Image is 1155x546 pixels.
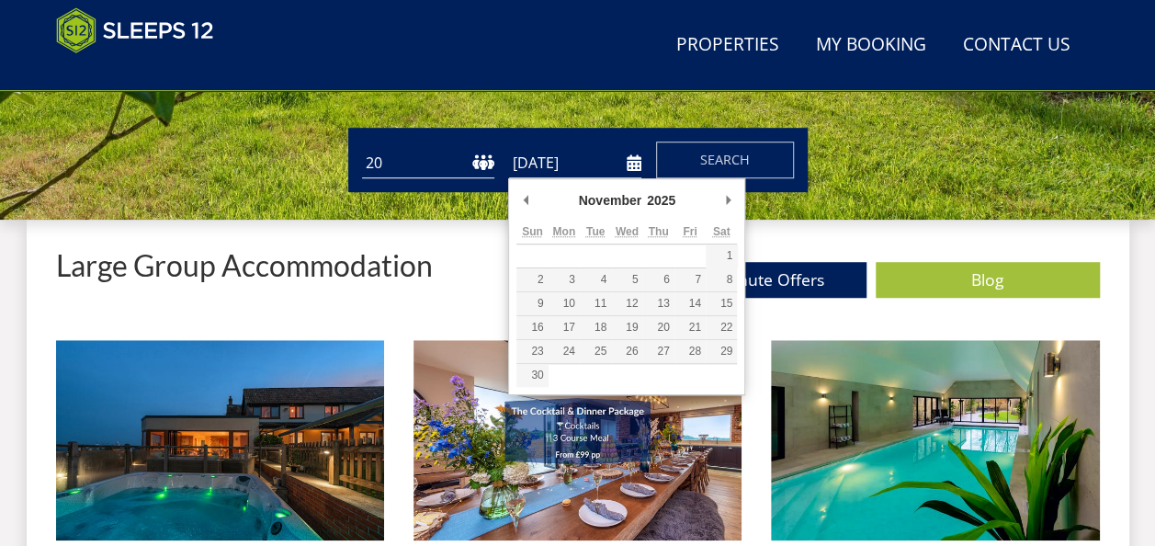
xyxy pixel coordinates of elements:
[56,249,433,281] p: Large Group Accommodation
[674,268,706,291] button: 7
[47,64,240,80] iframe: Customer reviews powered by Trustpilot
[656,142,794,178] button: Search
[516,364,548,387] button: 30
[616,225,639,238] abbr: Wednesday
[586,225,605,238] abbr: Tuesday
[674,340,706,363] button: 28
[516,268,548,291] button: 2
[674,316,706,339] button: 21
[700,151,750,168] span: Search
[413,340,742,540] img: 'Celebration and Event Packages' - Large Group Accommodation Holiday Ideas
[552,225,575,238] abbr: Monday
[611,340,642,363] button: 26
[649,225,669,238] abbr: Thursday
[611,268,642,291] button: 5
[580,268,611,291] button: 4
[642,292,674,315] button: 13
[669,25,787,66] a: Properties
[809,25,934,66] a: My Booking
[876,262,1100,298] a: Blog
[522,225,543,238] abbr: Sunday
[719,187,737,214] button: Next Month
[549,292,580,315] button: 10
[642,316,674,339] button: 20
[706,316,737,339] button: 22
[683,225,696,238] abbr: Friday
[642,340,674,363] button: 27
[580,292,611,315] button: 11
[576,187,644,214] div: November
[956,25,1078,66] a: Contact Us
[642,268,674,291] button: 6
[549,316,580,339] button: 17
[611,316,642,339] button: 19
[674,292,706,315] button: 14
[516,187,535,214] button: Previous Month
[509,148,641,178] input: Arrival Date
[549,340,580,363] button: 24
[642,262,866,298] a: Last Minute Offers
[549,268,580,291] button: 3
[611,292,642,315] button: 12
[644,187,678,214] div: 2025
[56,7,214,53] img: Sleeps 12
[706,340,737,363] button: 29
[56,340,384,540] img: 'Hot Tubs' - Large Group Accommodation Holiday Ideas
[516,292,548,315] button: 9
[516,316,548,339] button: 16
[706,245,737,267] button: 1
[713,225,730,238] abbr: Saturday
[771,340,1099,540] img: 'Swimming Pools' - Large Group Accommodation Holiday Ideas
[580,340,611,363] button: 25
[580,316,611,339] button: 18
[706,292,737,315] button: 15
[516,340,548,363] button: 23
[706,268,737,291] button: 8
